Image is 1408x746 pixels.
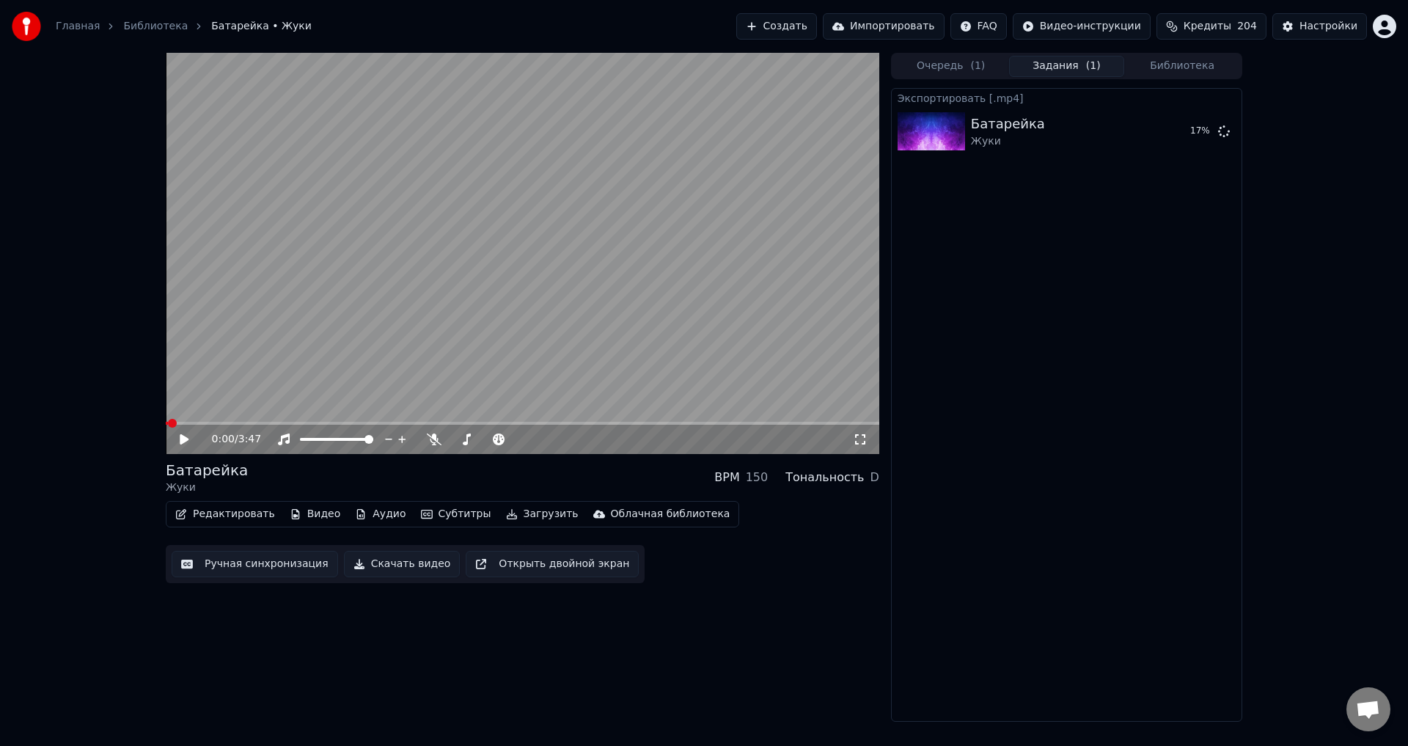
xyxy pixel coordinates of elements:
[344,551,461,577] button: Скачать видео
[971,114,1045,134] div: Батарейка
[1184,19,1231,34] span: Кредиты
[785,469,864,486] div: Тональность
[714,469,739,486] div: BPM
[1346,687,1390,731] a: Открытый чат
[1156,13,1266,40] button: Кредиты204
[736,13,817,40] button: Создать
[746,469,769,486] div: 150
[166,460,248,480] div: Батарейка
[970,59,985,73] span: ( 1 )
[349,504,411,524] button: Аудио
[415,504,497,524] button: Субтитры
[56,19,100,34] a: Главная
[1237,19,1257,34] span: 204
[211,19,312,34] span: Батарейка • Жуки
[166,480,248,495] div: Жуки
[284,504,347,524] button: Видео
[169,504,281,524] button: Редактировать
[56,19,312,34] nav: breadcrumb
[892,89,1242,106] div: Экспортировать [.mp4]
[1190,125,1212,137] div: 17 %
[1124,56,1240,77] button: Библиотека
[1299,19,1357,34] div: Настройки
[212,432,247,447] div: /
[950,13,1007,40] button: FAQ
[1086,59,1101,73] span: ( 1 )
[500,504,584,524] button: Загрузить
[893,56,1009,77] button: Очередь
[238,432,261,447] span: 3:47
[1013,13,1151,40] button: Видео-инструкции
[611,507,730,522] div: Облачная библиотека
[12,12,41,41] img: youka
[123,19,188,34] a: Библиотека
[466,551,639,577] button: Открыть двойной экран
[870,469,879,486] div: D
[823,13,945,40] button: Импортировать
[172,551,338,577] button: Ручная синхронизация
[1272,13,1367,40] button: Настройки
[971,134,1045,149] div: Жуки
[1009,56,1125,77] button: Задания
[212,432,235,447] span: 0:00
